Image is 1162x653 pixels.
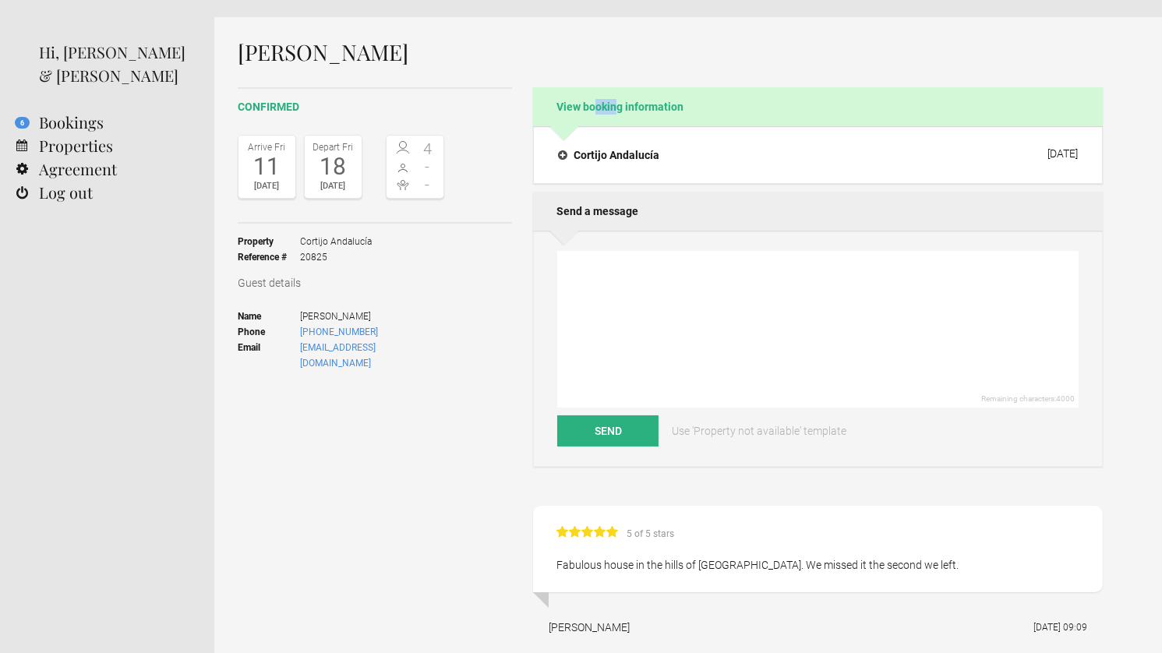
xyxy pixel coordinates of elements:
a: [EMAIL_ADDRESS][DOMAIN_NAME] [300,342,376,369]
span: [PERSON_NAME] [300,309,444,324]
a: Use 'Property not available' template [661,415,857,447]
flynt-notification-badge: 6 [15,117,30,129]
button: Send [557,415,659,447]
span: - [415,177,440,192]
strong: Phone [238,324,300,340]
div: [DATE] [309,178,358,194]
button: Cortijo Andalucía [DATE] [546,139,1090,171]
strong: Name [238,309,300,324]
span: 5 of 5 stars [620,526,674,542]
span: - [415,159,440,175]
h2: Send a message [533,192,1103,231]
div: Arrive Fri [242,139,291,155]
strong: Reference # [238,249,300,265]
span: Cortijo Andalucía [300,234,372,249]
strong: Property [238,234,300,249]
h2: View booking information [533,87,1103,126]
div: 11 [242,155,291,178]
div: [DATE] [242,178,291,194]
strong: Email [238,340,300,371]
div: [DATE] [1047,147,1078,160]
a: [PHONE_NUMBER] [300,326,378,337]
div: 18 [309,155,358,178]
div: Depart Fri [309,139,358,155]
h1: [PERSON_NAME] [238,41,1103,64]
h2: confirmed [238,99,512,115]
span: 4 [415,141,440,157]
span: 20825 [300,249,372,265]
div: Fabulous house in the hills of [GEOGRAPHIC_DATA]. We missed it the second we left. [533,506,1103,592]
div: Hi, [PERSON_NAME] & [PERSON_NAME] [39,41,191,87]
h4: Cortijo Andalucía [558,147,659,163]
div: [PERSON_NAME] [549,619,630,635]
flynt-date-display: [DATE] 09:09 [1033,622,1087,633]
h3: Guest details [238,275,512,291]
